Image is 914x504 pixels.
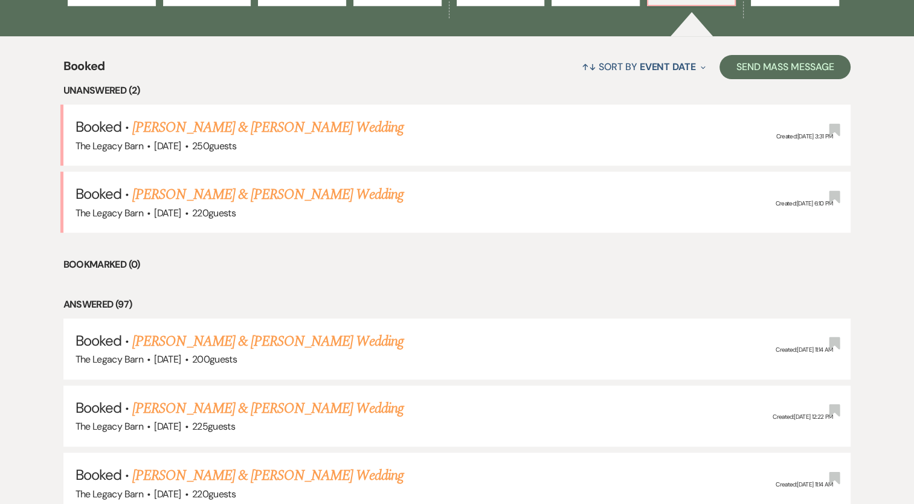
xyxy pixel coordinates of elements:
span: The Legacy Barn [76,140,143,152]
button: Send Mass Message [719,55,851,79]
span: The Legacy Barn [76,353,143,366]
li: Unanswered (2) [63,83,851,99]
span: Created: [DATE] 12:22 PM [773,413,832,421]
button: Sort By Event Date [577,51,710,83]
span: Created: [DATE] 6:10 PM [775,199,832,207]
span: [DATE] [154,488,181,500]
span: The Legacy Barn [76,420,143,433]
span: [DATE] [154,353,181,366]
a: [PERSON_NAME] & [PERSON_NAME] Wedding [132,331,403,352]
span: [DATE] [154,207,181,219]
a: [PERSON_NAME] & [PERSON_NAME] Wedding [132,184,403,205]
span: The Legacy Barn [76,488,143,500]
span: [DATE] [154,140,181,152]
span: 220 guests [192,207,236,219]
span: Created: [DATE] 11:14 AM [776,480,832,488]
span: 220 guests [192,488,236,500]
span: Booked [63,57,105,83]
li: Bookmarked (0) [63,257,851,273]
span: 200 guests [192,353,237,366]
span: Booked [76,465,121,484]
span: Booked [76,398,121,417]
span: Created: [DATE] 3:31 PM [776,132,832,140]
li: Answered (97) [63,297,851,312]
span: The Legacy Barn [76,207,143,219]
span: [DATE] [154,420,181,433]
span: Created: [DATE] 11:14 AM [776,346,832,354]
span: ↑↓ [582,60,596,73]
a: [PERSON_NAME] & [PERSON_NAME] Wedding [132,117,403,138]
span: Event Date [640,60,696,73]
span: Booked [76,117,121,136]
a: [PERSON_NAME] & [PERSON_NAME] Wedding [132,465,403,486]
span: Booked [76,331,121,350]
a: [PERSON_NAME] & [PERSON_NAME] Wedding [132,398,403,419]
span: 250 guests [192,140,236,152]
span: Booked [76,184,121,203]
span: 225 guests [192,420,235,433]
